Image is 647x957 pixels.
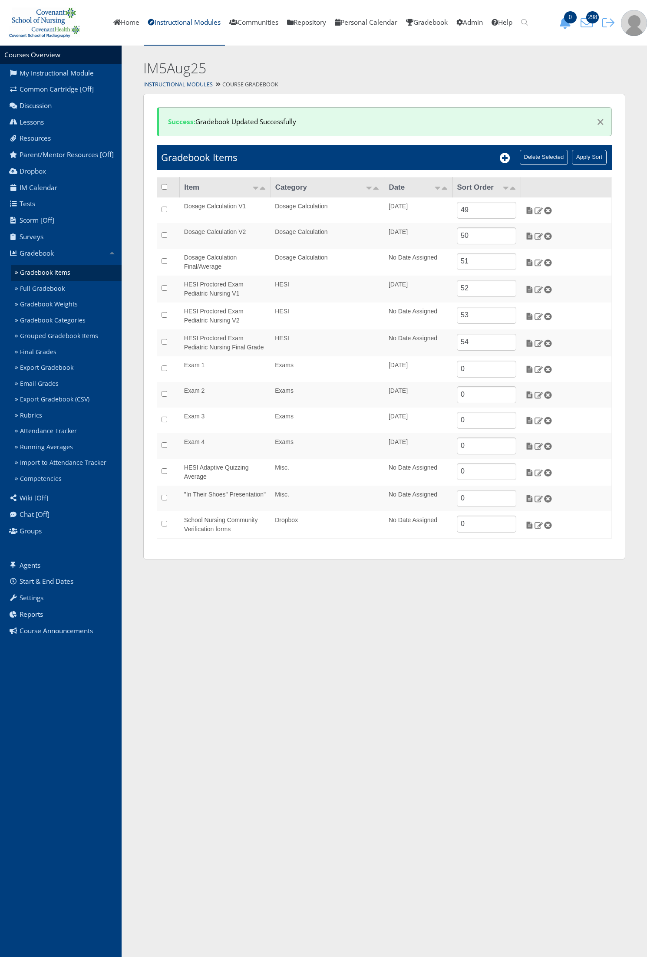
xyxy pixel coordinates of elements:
[11,471,122,487] a: Competencies
[534,365,543,373] img: Edit
[180,303,271,329] td: HESI Proctored Exam Pediatric Nursing V2
[578,16,599,29] button: 298
[384,356,452,382] td: [DATE]
[525,442,534,450] img: Grade
[543,259,552,266] img: Delete
[525,286,534,293] img: Grade
[271,459,384,486] td: Misc.
[11,281,122,297] a: Full Gradebook
[271,382,384,408] td: Exams
[534,469,543,477] img: Edit
[11,296,122,312] a: Gradebook Weights
[525,495,534,503] img: Grade
[11,408,122,424] a: Rubrics
[452,178,521,197] td: Sort Order
[500,153,510,163] i: Add New
[621,10,647,36] img: user-profile-default-picture.png
[180,249,271,276] td: Dosage Calculation Final/Average
[534,339,543,347] img: Edit
[271,486,384,511] td: Misc.
[384,197,452,223] td: [DATE]
[525,365,534,373] img: Grade
[543,207,552,214] img: Delete
[543,417,552,424] img: Delete
[11,265,122,281] a: Gradebook Items
[271,329,384,356] td: HESI
[180,408,271,433] td: Exam 3
[271,433,384,459] td: Exams
[534,312,543,320] img: Edit
[180,486,271,511] td: "In Their Shoes" Presentation"
[384,408,452,433] td: [DATE]
[180,178,271,197] td: Item
[543,469,552,477] img: Delete
[543,495,552,503] img: Delete
[525,339,534,347] img: Grade
[534,232,543,240] img: Edit
[543,286,552,293] img: Delete
[534,286,543,293] img: Edit
[534,207,543,214] img: Edit
[597,112,604,131] span: ×
[525,391,534,399] img: Grade
[271,249,384,276] td: Dosage Calculation
[384,178,452,197] td: Date
[271,197,384,223] td: Dosage Calculation
[271,303,384,329] td: HESI
[586,11,599,23] span: 298
[384,329,452,356] td: No Date Assigned
[180,223,271,249] td: Dosage Calculation V2
[556,16,578,29] button: 0
[271,408,384,433] td: Exams
[434,187,441,190] img: asc.png
[384,276,452,303] td: [DATE]
[122,79,647,91] div: Course Gradebook
[180,356,271,382] td: Exam 1
[180,329,271,356] td: HESI Proctored Exam Pediatric Nursing Final Grade
[543,442,552,450] img: Delete
[252,187,259,190] img: asc.png
[525,469,534,477] img: Grade
[525,521,534,529] img: Grade
[11,376,122,392] a: Email Grades
[271,223,384,249] td: Dosage Calculation
[384,303,452,329] td: No Date Assigned
[143,59,521,78] h2: IM5Aug25
[180,276,271,303] td: HESI Proctored Exam Pediatric Nursing V1
[180,433,271,459] td: Exam 4
[543,391,552,399] img: Delete
[11,328,122,344] a: Grouped Gradebook Items
[384,249,452,276] td: No Date Assigned
[384,223,452,249] td: [DATE]
[525,232,534,240] img: Grade
[271,356,384,382] td: Exams
[259,187,266,190] img: desc.png
[180,382,271,408] td: Exam 2
[543,232,552,240] img: Delete
[578,18,599,27] a: 298
[384,433,452,459] td: [DATE]
[4,50,60,59] a: Courses Overview
[572,150,607,165] input: Apply Sort
[588,115,604,128] button: Dismiss alert
[543,365,552,373] img: Delete
[384,459,452,486] td: No Date Assigned
[11,439,122,455] a: Running Averages
[384,511,452,539] td: No Date Assigned
[520,150,568,165] input: Delete Selected
[543,521,552,529] img: Delete
[534,391,543,399] img: Edit
[180,511,271,539] td: School Nursing Community Verification forms
[534,417,543,424] img: Edit
[168,117,195,126] strong: Success:
[271,178,384,197] td: Category
[543,312,552,320] img: Delete
[366,187,373,190] img: asc.png
[534,442,543,450] img: Edit
[534,259,543,266] img: Edit
[525,259,534,266] img: Grade
[441,187,448,190] img: desc.png
[564,11,577,23] span: 0
[157,107,612,136] div: Gradebook Updated Successfully
[11,312,122,329] a: Gradebook Categories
